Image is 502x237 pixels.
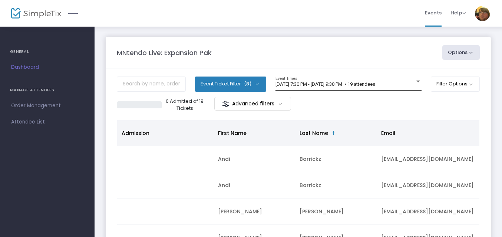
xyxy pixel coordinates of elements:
span: [DATE] 7:30 PM - [DATE] 9:30 PM • 19 attendees [275,81,375,87]
span: Admission [122,129,149,137]
td: Barrickz [295,172,377,199]
td: Andi [214,146,295,172]
button: Options [442,45,480,60]
span: Order Management [11,101,83,111]
h4: GENERAL [10,44,85,59]
td: Barrickz [295,146,377,172]
h4: MANAGE ATTENDEES [10,83,85,98]
span: Sortable [331,130,337,136]
span: Events [425,3,442,22]
td: [PERSON_NAME] [214,199,295,225]
button: Event Ticket Filter(8) [195,77,266,91]
p: 0 Admitted of 19 Tickets [165,98,204,112]
td: Andi [214,172,295,199]
button: Filter Options [431,77,480,91]
span: Email [381,129,395,137]
td: [EMAIL_ADDRESS][DOMAIN_NAME] [377,146,488,172]
m-button: Advanced filters [214,97,291,111]
input: Search by name, order number, email, ip address [117,77,186,92]
td: [EMAIL_ADDRESS][DOMAIN_NAME] [377,172,488,199]
td: [EMAIL_ADDRESS][DOMAIN_NAME] [377,199,488,225]
span: Help [450,9,466,16]
span: Last Name [300,129,328,137]
img: filter [222,100,229,108]
td: [PERSON_NAME] [295,199,377,225]
m-panel-title: MNtendo Live: Expansion Pak [117,48,212,58]
span: First Name [218,129,247,137]
span: Dashboard [11,62,83,72]
span: (8) [244,81,251,87]
span: Attendee List [11,117,83,127]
